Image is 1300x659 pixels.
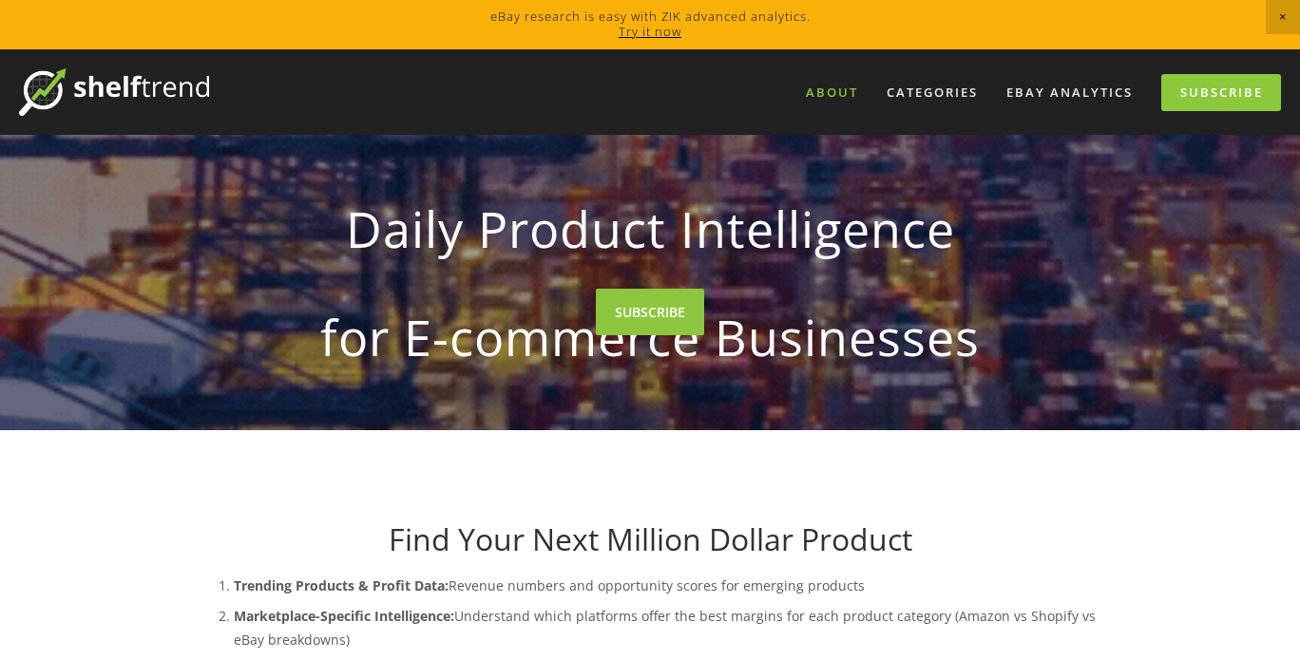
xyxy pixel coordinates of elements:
strong: Daily Product Intelligence [226,184,1074,273]
p: Revenue numbers and opportunity scores for emerging products [234,574,1104,597]
strong: Marketplace-Specific Intelligence: [234,607,454,625]
div: Categories [874,77,990,108]
strong: Trending Products & Profit Data: [234,576,449,594]
a: eBay Analytics [994,77,1145,108]
a: SUBSCRIBE [596,289,704,335]
a: About [793,77,870,108]
strong: for E-commerce Businesses [226,292,1074,382]
a: Try it now [619,23,681,40]
img: ShelfTrend [19,68,209,116]
h1: Find Your Next Million Dollar Product [196,521,1104,557]
a: Subscribe [1161,74,1281,111]
p: Understand which platforms offer the best margins for each product category (Amazon vs Shopify vs... [234,604,1104,651]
